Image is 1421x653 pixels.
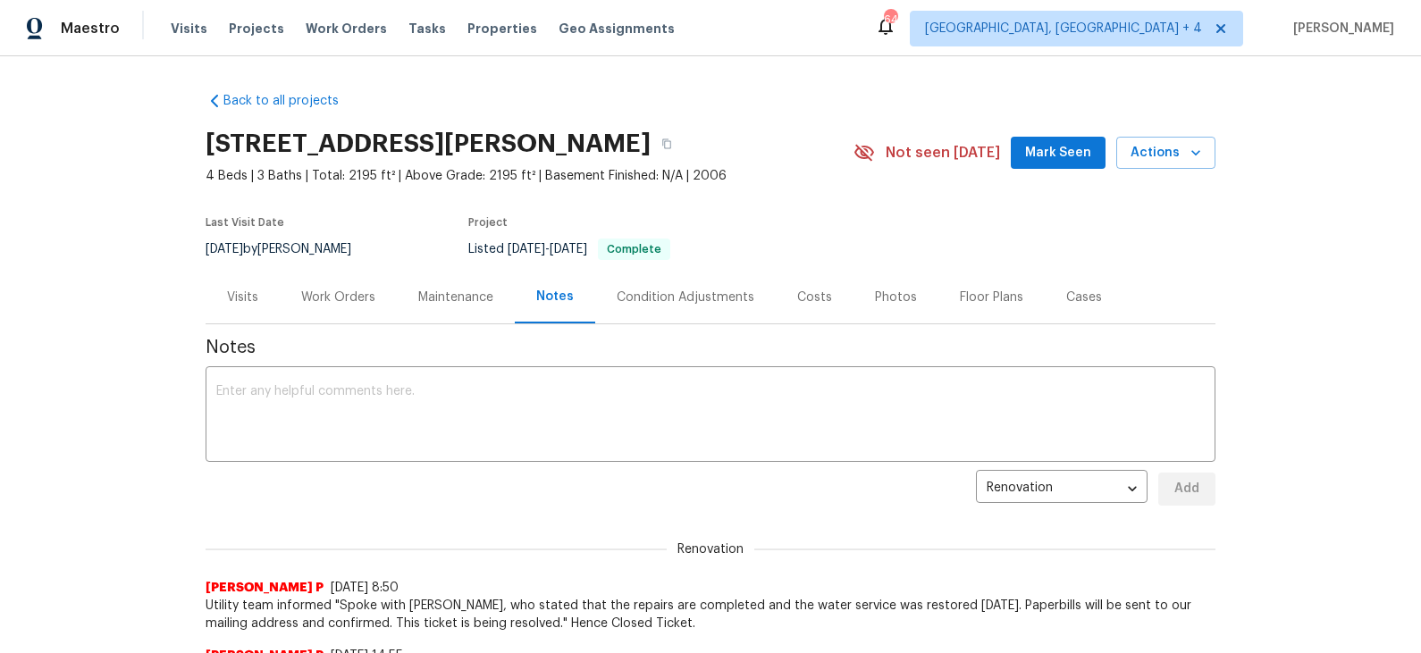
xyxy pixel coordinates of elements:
span: Renovation [667,540,754,558]
div: Visits [227,289,258,306]
span: Maestro [61,20,120,38]
div: Floor Plans [960,289,1023,306]
span: Visits [171,20,207,38]
div: Cases [1066,289,1102,306]
span: Mark Seen [1025,142,1091,164]
span: 4 Beds | 3 Baths | Total: 2195 ft² | Above Grade: 2195 ft² | Basement Finished: N/A | 2006 [206,167,853,185]
span: Complete [600,244,668,255]
span: Tasks [408,22,446,35]
h2: [STREET_ADDRESS][PERSON_NAME] [206,135,651,153]
span: Projects [229,20,284,38]
button: Mark Seen [1011,137,1106,170]
span: [DATE] [508,243,545,255]
div: 64 [884,11,896,29]
span: Listed [468,243,670,255]
span: [PERSON_NAME] [1286,20,1394,38]
div: Photos [875,289,917,306]
a: Back to all projects [206,92,377,110]
div: by [PERSON_NAME] [206,239,373,260]
button: Copy Address [651,128,683,160]
span: Not seen [DATE] [886,144,1000,162]
span: [GEOGRAPHIC_DATA], [GEOGRAPHIC_DATA] + 4 [925,20,1202,38]
span: Work Orders [306,20,387,38]
span: Geo Assignments [559,20,675,38]
div: Costs [797,289,832,306]
span: Properties [467,20,537,38]
div: Work Orders [301,289,375,306]
span: Last Visit Date [206,217,284,228]
span: Project [468,217,508,228]
div: Condition Adjustments [617,289,754,306]
div: Renovation [976,467,1148,511]
span: Notes [206,339,1215,356]
span: [DATE] 8:50 [331,582,399,594]
span: [DATE] [206,243,243,255]
span: Actions [1131,142,1201,164]
span: [DATE] [550,243,587,255]
span: Utility team informed "Spoke with [PERSON_NAME], who stated that the repairs are completed and th... [206,597,1215,632]
button: Actions [1116,137,1215,170]
div: Maintenance [418,289,493,306]
span: [PERSON_NAME] P [206,579,324,597]
span: - [508,243,587,255]
div: Notes [536,288,574,306]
